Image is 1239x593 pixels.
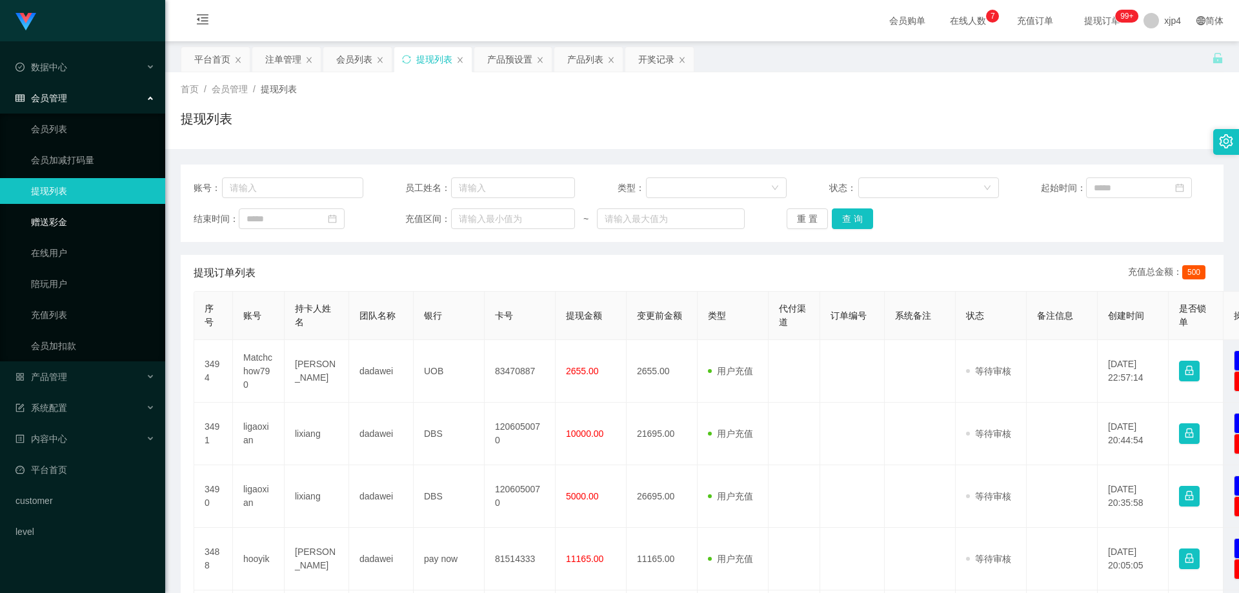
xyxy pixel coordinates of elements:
span: 产品管理 [15,372,67,382]
span: 状态： [829,181,858,195]
span: 序号 [205,303,214,327]
span: 结束时间： [194,212,239,226]
span: 用户充值 [708,491,753,501]
button: 图标: lock [1179,361,1200,381]
div: 平台首页 [194,47,230,72]
i: 图标: down [771,184,779,193]
td: [DATE] 20:05:05 [1098,528,1169,590]
i: 图标: close [234,56,242,64]
span: 账号 [243,310,261,321]
span: 用户充值 [708,428,753,439]
input: 请输入 [451,177,575,198]
td: ligaoxian [233,403,285,465]
span: 账号： [194,181,222,195]
span: 系统配置 [15,403,67,413]
span: 会员管理 [15,93,67,103]
a: 提现列表 [31,178,155,204]
i: 图标: sync [402,55,411,64]
span: 提现金额 [566,310,602,321]
span: 卡号 [495,310,513,321]
span: 备注信息 [1037,310,1073,321]
td: dadawei [349,403,414,465]
a: 会员加扣款 [31,333,155,359]
i: 图标: close [536,56,544,64]
span: 5000.00 [566,491,599,501]
span: 提现列表 [261,84,297,94]
div: 会员列表 [336,47,372,72]
td: UOB [414,340,485,403]
sup: 221 [1115,10,1138,23]
h1: 提现列表 [181,109,232,128]
td: DBS [414,465,485,528]
a: 充值列表 [31,302,155,328]
span: 在线人数 [943,16,992,25]
span: 代付渠道 [779,303,806,327]
span: 等待审核 [966,366,1011,376]
span: 提现订单列表 [194,265,256,281]
a: customer [15,488,155,514]
span: 类型 [708,310,726,321]
td: 3488 [194,528,233,590]
span: / [253,84,256,94]
a: 会员加减打码量 [31,147,155,173]
td: [PERSON_NAME] [285,528,349,590]
button: 图标: lock [1179,486,1200,507]
span: / [204,84,206,94]
span: 员工姓名： [405,181,450,195]
a: 在线用户 [31,240,155,266]
td: Matchchow790 [233,340,285,403]
span: 充值订单 [1011,16,1060,25]
i: 图标: close [607,56,615,64]
div: 提现列表 [416,47,452,72]
td: dadawei [349,528,414,590]
img: logo.9652507e.png [15,13,36,31]
span: 充值区间： [405,212,450,226]
input: 请输入 [222,177,363,198]
td: 3490 [194,465,233,528]
a: 陪玩用户 [31,271,155,297]
td: 26695.00 [627,465,698,528]
i: 图标: setting [1219,134,1233,148]
span: 类型： [618,181,647,195]
div: 开奖记录 [638,47,674,72]
input: 请输入最小值为 [451,208,575,229]
span: 11165.00 [566,554,603,564]
span: 状态 [966,310,984,321]
span: 起始时间： [1041,181,1086,195]
span: 银行 [424,310,442,321]
span: 内容中心 [15,434,67,444]
i: 图标: profile [15,434,25,443]
i: 图标: close [305,56,313,64]
span: 首页 [181,84,199,94]
span: 10000.00 [566,428,603,439]
a: 图标: dashboard平台首页 [15,457,155,483]
i: 图标: unlock [1212,52,1224,64]
a: level [15,519,155,545]
div: 产品预设置 [487,47,532,72]
div: 注单管理 [265,47,301,72]
span: 用户充值 [708,366,753,376]
span: 等待审核 [966,428,1011,439]
span: 500 [1182,265,1205,279]
span: 会员管理 [212,84,248,94]
td: [PERSON_NAME] [285,340,349,403]
td: 1206050070 [485,403,556,465]
div: 产品列表 [567,47,603,72]
td: 2655.00 [627,340,698,403]
a: 会员列表 [31,116,155,142]
span: 团队名称 [359,310,396,321]
td: pay now [414,528,485,590]
td: 11165.00 [627,528,698,590]
i: 图标: close [376,56,384,64]
td: dadawei [349,465,414,528]
span: 创建时间 [1108,310,1144,321]
td: dadawei [349,340,414,403]
td: [DATE] 20:35:58 [1098,465,1169,528]
td: 83470887 [485,340,556,403]
td: 1206050070 [485,465,556,528]
i: 图标: global [1196,16,1205,25]
span: 持卡人姓名 [295,303,331,327]
i: 图标: form [15,403,25,412]
span: 2655.00 [566,366,599,376]
td: ligaoxian [233,465,285,528]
